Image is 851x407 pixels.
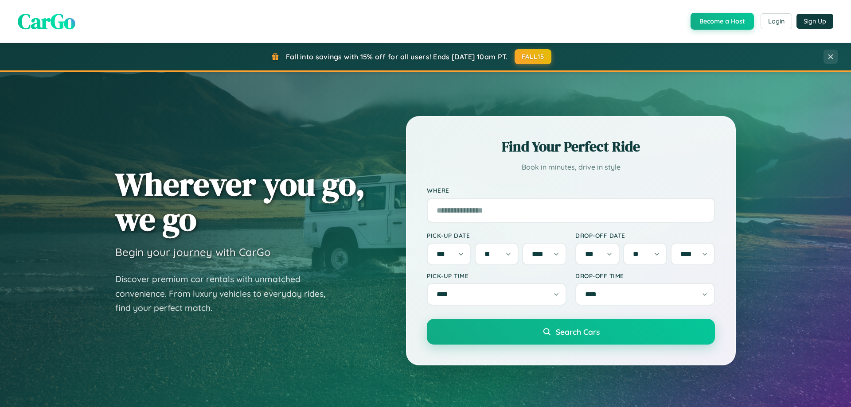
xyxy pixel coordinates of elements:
span: Search Cars [556,327,600,337]
label: Pick-up Date [427,232,566,239]
button: Login [761,13,792,29]
button: Search Cars [427,319,715,345]
label: Drop-off Time [575,272,715,279]
label: Pick-up Time [427,272,566,279]
label: Drop-off Date [575,232,715,239]
p: Book in minutes, drive in style [427,161,715,174]
h1: Wherever you go, we go [115,167,365,236]
label: Where [427,187,715,194]
h2: Find Your Perfect Ride [427,137,715,156]
span: Fall into savings with 15% off for all users! Ends [DATE] 10am PT. [286,52,508,61]
span: CarGo [18,7,75,36]
button: FALL15 [515,49,552,64]
p: Discover premium car rentals with unmatched convenience. From luxury vehicles to everyday rides, ... [115,272,337,315]
button: Sign Up [796,14,833,29]
button: Become a Host [691,13,754,30]
h3: Begin your journey with CarGo [115,245,271,259]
